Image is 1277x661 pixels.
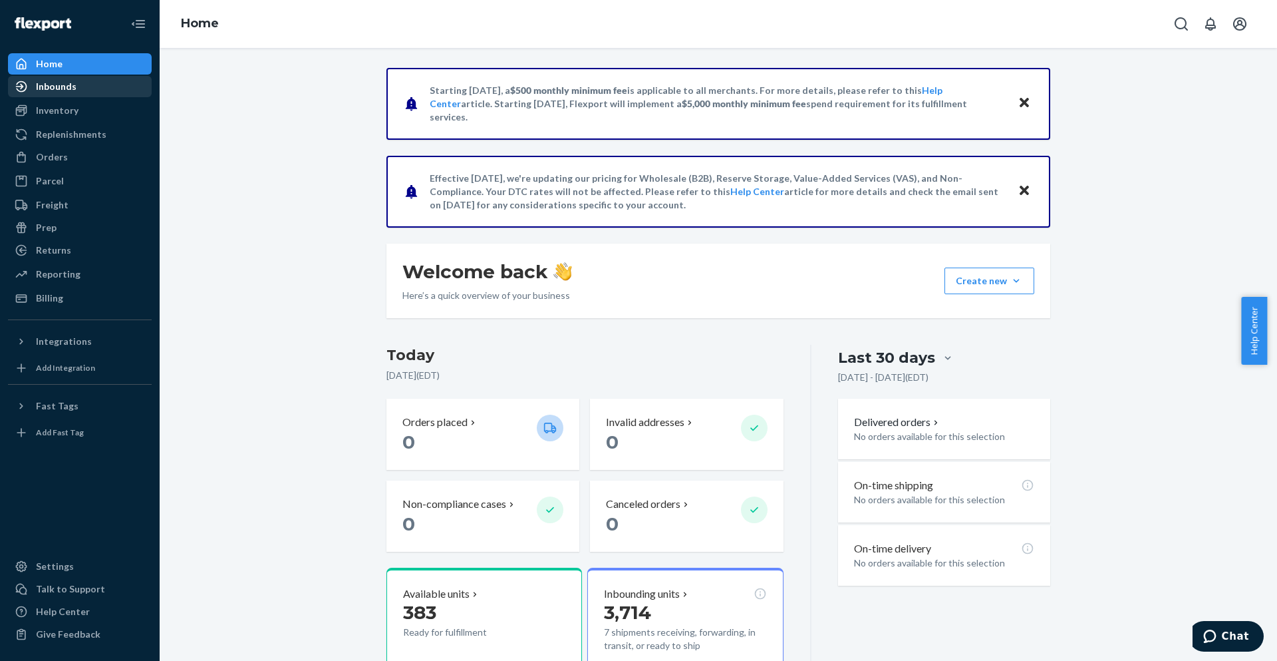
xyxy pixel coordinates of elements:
[8,395,152,417] button: Fast Tags
[604,586,680,602] p: Inbounding units
[604,626,766,652] p: 7 shipments receiving, forwarding, in transit, or ready to ship
[402,260,572,284] h1: Welcome back
[125,11,152,37] button: Close Navigation
[36,427,84,438] div: Add Fast Tag
[8,76,152,97] a: Inbounds
[1241,297,1267,365] button: Help Center
[8,556,152,577] a: Settings
[36,335,92,348] div: Integrations
[36,292,63,305] div: Billing
[604,601,651,624] span: 3,714
[36,244,71,257] div: Returns
[606,513,619,535] span: 0
[8,100,152,121] a: Inventory
[430,172,1005,212] p: Effective [DATE], we're updating our pricing for Wholesale (B2B), Reserve Storage, Value-Added Se...
[8,331,152,352] button: Integrations
[403,601,436,624] span: 383
[606,497,680,512] p: Canceled orders
[510,85,627,96] span: $500 monthly minimum fee
[170,5,229,43] ol: breadcrumbs
[1226,11,1253,37] button: Open account menu
[386,481,579,552] button: Non-compliance cases 0
[386,399,579,470] button: Orders placed 0
[403,626,526,639] p: Ready for fulfillment
[682,98,806,109] span: $5,000 monthly minimum fee
[36,605,90,618] div: Help Center
[36,399,78,413] div: Fast Tags
[36,221,57,234] div: Prep
[36,80,76,93] div: Inbounds
[181,16,219,31] a: Home
[944,268,1034,294] button: Create new
[854,541,931,556] p: On-time delivery
[402,513,415,535] span: 0
[590,481,783,552] button: Canceled orders 0
[36,57,63,71] div: Home
[854,415,941,430] button: Delivered orders
[8,578,152,600] button: Talk to Support
[590,399,783,470] button: Invalid addresses 0
[606,415,684,430] p: Invalid addresses
[8,288,152,309] a: Billing
[8,194,152,216] a: Freight
[730,186,784,197] a: Help Center
[36,268,80,281] div: Reporting
[402,497,506,512] p: Non-compliance cases
[36,582,105,596] div: Talk to Support
[8,624,152,645] button: Give Feedback
[8,240,152,261] a: Returns
[553,262,572,281] img: hand-wave emoji
[8,217,152,238] a: Prep
[386,369,783,382] p: [DATE] ( EDT )
[854,493,1034,507] p: No orders available for this selection
[838,371,928,384] p: [DATE] - [DATE] ( EDT )
[1016,182,1033,201] button: Close
[36,104,78,117] div: Inventory
[402,289,572,302] p: Here’s a quick overview of your business
[36,150,68,164] div: Orders
[8,53,152,75] a: Home
[1016,94,1033,113] button: Close
[386,345,783,366] h3: Today
[1193,621,1264,654] iframe: Opens a widget where you can chat to one of our agents
[838,347,935,368] div: Last 30 days
[36,560,74,573] div: Settings
[36,128,106,141] div: Replenishments
[606,431,619,453] span: 0
[430,84,1005,124] p: Starting [DATE], a is applicable to all merchants. For more details, please refer to this article...
[8,264,152,285] a: Reporting
[1168,11,1195,37] button: Open Search Box
[1197,11,1224,37] button: Open notifications
[8,124,152,145] a: Replenishments
[402,415,468,430] p: Orders placed
[15,17,71,31] img: Flexport logo
[8,170,152,192] a: Parcel
[36,628,100,641] div: Give Feedback
[854,478,933,493] p: On-time shipping
[8,357,152,379] a: Add Integration
[8,146,152,168] a: Orders
[854,430,1034,443] p: No orders available for this selection
[8,422,152,443] a: Add Fast Tag
[854,556,1034,570] p: No orders available for this selection
[402,431,415,453] span: 0
[403,586,470,602] p: Available units
[36,198,69,212] div: Freight
[36,362,95,373] div: Add Integration
[8,601,152,622] a: Help Center
[36,174,64,188] div: Parcel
